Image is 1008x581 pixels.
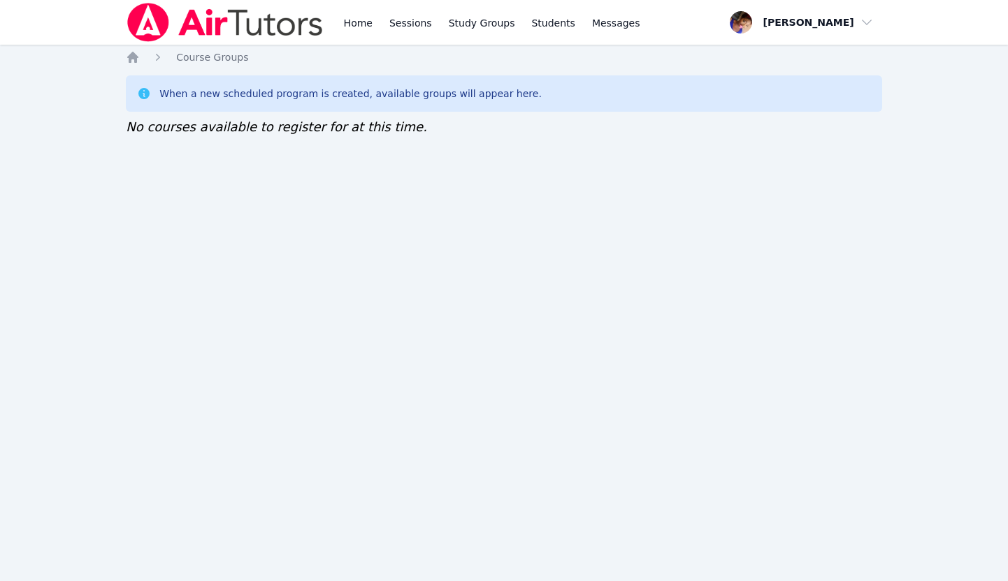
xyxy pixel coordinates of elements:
img: Air Tutors [126,3,324,42]
span: No courses available to register for at this time. [126,119,427,134]
nav: Breadcrumb [126,50,882,64]
div: When a new scheduled program is created, available groups will appear here. [159,87,542,101]
span: Messages [592,16,640,30]
span: Course Groups [176,52,248,63]
a: Course Groups [176,50,248,64]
